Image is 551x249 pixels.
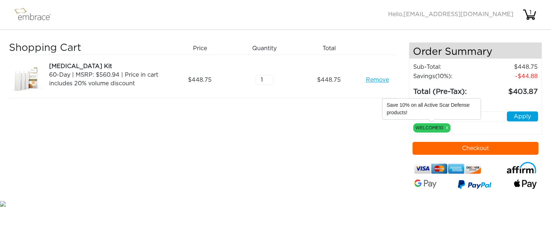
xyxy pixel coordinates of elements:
[482,62,538,72] td: 448.75
[413,72,482,81] td: Savings :
[446,124,448,131] a: x
[507,162,537,174] img: affirm-logo.svg
[317,76,341,84] span: 448.75
[514,179,537,189] img: fullApplePay.png
[404,11,513,17] span: [EMAIL_ADDRESS][DOMAIN_NAME]
[252,44,277,53] span: Quantity
[522,11,537,17] a: 1
[388,11,513,17] span: Hello,
[382,99,481,119] div: Save 10% on all Active Scar Defense products!
[300,42,364,54] div: Total
[458,178,491,192] img: paypal-v3.png
[507,111,538,121] button: Apply
[482,81,538,97] td: 403.87
[522,8,537,22] img: cart
[49,62,165,71] div: [MEDICAL_DATA] Kit
[188,76,212,84] span: 448.75
[414,162,481,176] img: credit-cards.png
[413,123,451,133] div: WELCOME10
[413,142,539,155] button: Checkout
[414,179,437,188] img: Google-Pay-Logo.svg
[9,42,165,54] h3: Shopping Cart
[49,71,165,88] div: 60-Day | MSRP: $560.94 | Price in cart includes 20% volume discount
[523,8,538,17] div: 1
[13,6,59,24] img: logo.png
[9,62,45,98] img: a09f5d18-8da6-11e7-9c79-02e45ca4b85b.jpeg
[170,42,235,54] div: Price
[409,43,542,59] h4: Order Summary
[413,81,482,97] td: Total (Pre-Tax):
[435,73,451,79] span: (10%)
[413,62,482,72] td: Sub-Total:
[366,76,389,84] a: Remove
[482,72,538,81] td: 44.88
